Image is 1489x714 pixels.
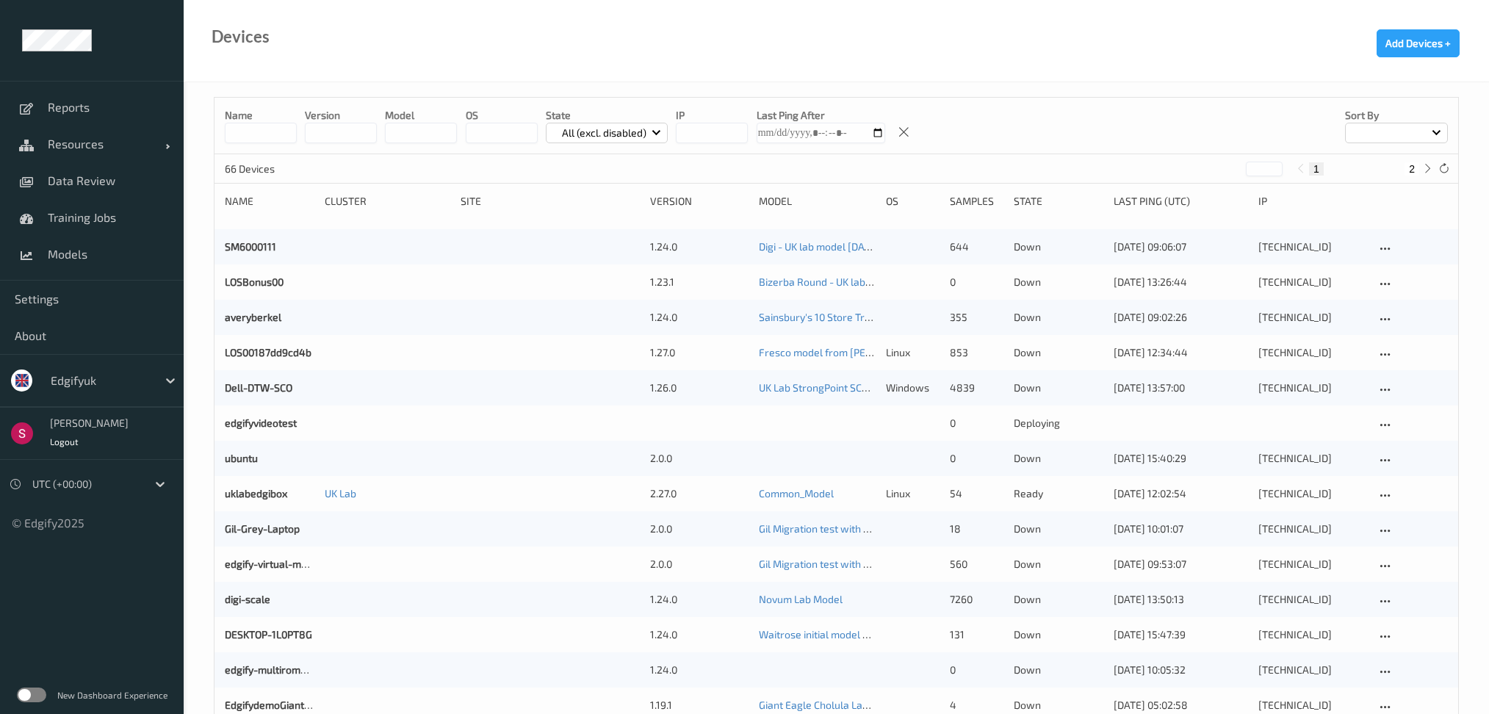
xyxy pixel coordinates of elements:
a: Bizerba Round - UK lab model [DATE] 16:04 Auto Save [759,275,1007,288]
div: 0 [950,275,1003,289]
div: [DATE] 10:05:32 [1114,663,1248,677]
p: down [1014,698,1103,713]
div: 560 [950,557,1003,571]
a: Gil-Grey-Laptop [225,522,300,535]
div: [DATE] 15:40:29 [1114,451,1248,466]
p: State [546,108,668,123]
p: down [1014,310,1103,325]
div: [DATE] 12:34:44 [1114,345,1248,360]
p: down [1014,557,1103,571]
p: All (excl. disabled) [557,126,652,140]
div: 1.24.0 [650,592,749,607]
div: [DATE] 09:53:07 [1114,557,1248,571]
div: Name [225,194,314,209]
p: down [1014,592,1103,607]
p: 66 Devices [225,162,335,176]
p: deploying [1014,416,1103,430]
div: OS [886,194,940,209]
div: 853 [950,345,1003,360]
div: Site [461,194,640,209]
div: 0 [950,663,1003,677]
div: Cluster [325,194,450,209]
div: 1.19.1 [650,698,749,713]
p: down [1014,663,1103,677]
a: Fresco model from [PERSON_NAME] [759,346,929,358]
p: linux [886,345,940,360]
a: ubuntu [225,452,258,464]
a: EdgifydemoGiantEagle [225,699,331,711]
p: down [1014,345,1103,360]
a: Gil Migration test with guarded items - fixed config syntax [DATE] 09:05 Auto Save [759,558,1137,570]
div: [DATE] 13:26:44 [1114,275,1248,289]
a: Digi - UK lab model [DATE] 13:19 Auto Save [759,240,953,253]
a: Common_Model [759,487,834,500]
div: 355 [950,310,1003,325]
a: Novum Lab Model [759,593,843,605]
div: [TECHNICAL_ID] [1258,486,1366,501]
p: version [305,108,377,123]
div: State [1014,194,1103,209]
p: down [1014,381,1103,395]
button: Add Devices + [1377,29,1460,57]
div: [TECHNICAL_ID] [1258,239,1366,254]
div: 1.26.0 [650,381,749,395]
div: [DATE] 09:02:26 [1114,310,1248,325]
a: Sainsbury's 10 Store Trial [759,311,876,323]
div: ip [1258,194,1366,209]
div: 1.24.0 [650,310,749,325]
div: Model [759,194,876,209]
div: 18 [950,522,1003,536]
p: down [1014,451,1103,466]
div: 7260 [950,592,1003,607]
div: 4839 [950,381,1003,395]
a: Giant Eagle Cholula Lab Model V1.19.1 [759,699,931,711]
p: down [1014,627,1103,642]
a: Waitrose initial model using first store data from obsolete cams [759,628,1055,641]
a: edgify-multiromanas-[GEOGRAPHIC_DATA] [225,663,424,676]
a: SM6000111 [225,240,276,253]
div: 54 [950,486,1003,501]
a: Dell-DTW-SCO [225,381,292,394]
a: LOSBonus00 [225,275,284,288]
div: [TECHNICAL_ID] [1258,381,1366,395]
div: 2.0.0 [650,522,749,536]
p: Last Ping After [757,108,885,123]
div: [TECHNICAL_ID] [1258,451,1366,466]
div: [TECHNICAL_ID] [1258,345,1366,360]
div: [TECHNICAL_ID] [1258,592,1366,607]
div: [DATE] 13:50:13 [1114,592,1248,607]
p: down [1014,239,1103,254]
div: [DATE] 13:57:00 [1114,381,1248,395]
a: uklabedgibox [225,487,287,500]
div: 1.23.1 [650,275,749,289]
div: [DATE] 10:01:07 [1114,522,1248,536]
div: [TECHNICAL_ID] [1258,310,1366,325]
div: 644 [950,239,1003,254]
a: averyberkel [225,311,281,323]
div: [DATE] 05:02:58 [1114,698,1248,713]
a: edgify-virtual-machine [225,558,332,570]
div: [DATE] 12:02:54 [1114,486,1248,501]
a: digi-scale [225,593,270,605]
div: Samples [950,194,1003,209]
div: 2.27.0 [650,486,749,501]
div: 0 [950,416,1003,430]
div: 131 [950,627,1003,642]
a: Gil Migration test with guarded items - fixed config syntax [DATE] 09:05 Auto Save [759,522,1137,535]
div: 1.24.0 [650,627,749,642]
div: [DATE] 09:06:07 [1114,239,1248,254]
div: 2.0.0 [650,557,749,571]
div: 1.27.0 [650,345,749,360]
p: Sort by [1345,108,1448,123]
a: UK Lab [325,487,356,500]
p: Name [225,108,297,123]
button: 1 [1309,162,1324,176]
p: model [385,108,457,123]
p: IP [676,108,748,123]
div: Last Ping (UTC) [1114,194,1248,209]
a: UK Lab StrongPoint SCO + Ticket Switching [759,381,954,394]
a: LOS00187dd9cd4b [225,346,311,358]
div: version [650,194,749,209]
p: OS [466,108,538,123]
div: [TECHNICAL_ID] [1258,627,1366,642]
